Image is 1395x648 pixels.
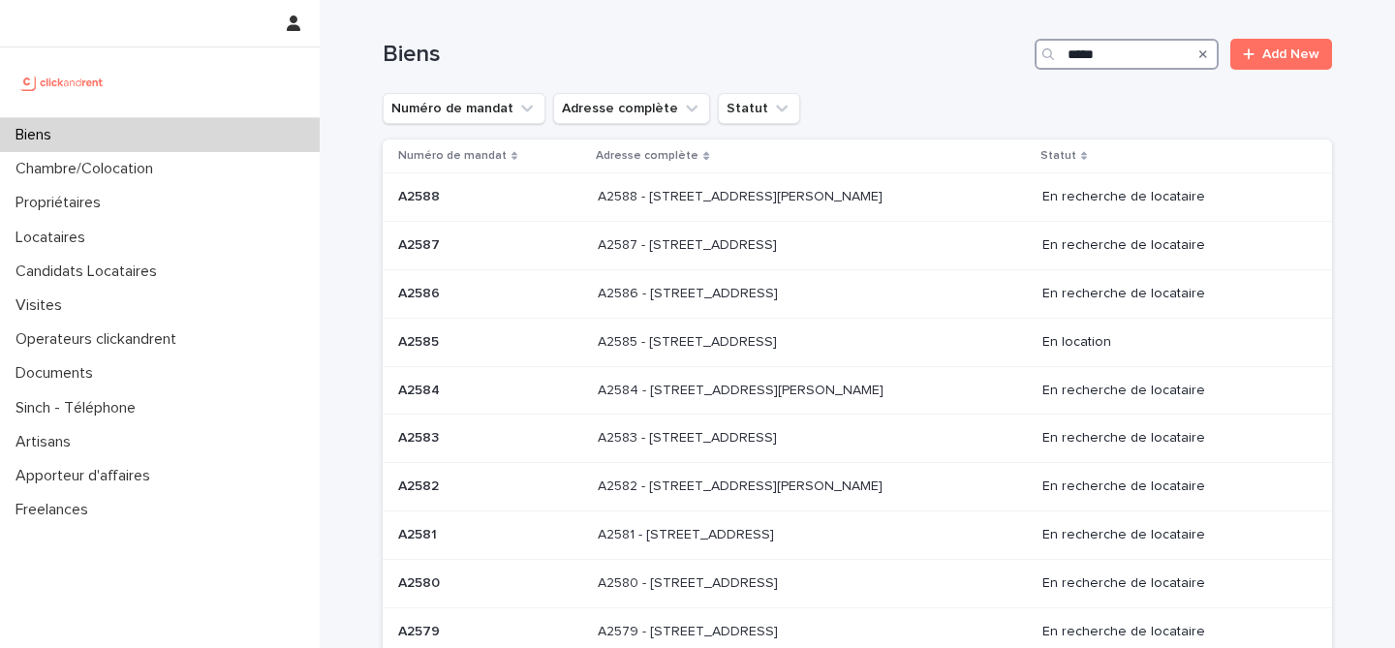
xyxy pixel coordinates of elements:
p: En recherche de locataire [1042,478,1301,495]
p: En location [1042,334,1301,351]
p: Locataires [8,229,101,247]
p: Biens [8,126,67,144]
p: A2581 [398,523,441,543]
p: Sinch - Téléphone [8,399,151,417]
p: Numéro de mandat [398,145,507,167]
p: A2579 - [STREET_ADDRESS] [598,620,782,640]
p: A2587 - [STREET_ADDRESS] [598,233,781,254]
button: Statut [718,93,800,124]
p: A2580 - [STREET_ADDRESS] [598,571,782,592]
tr: A2587A2587 A2587 - [STREET_ADDRESS]A2587 - [STREET_ADDRESS] En recherche de locataire [383,222,1332,270]
p: En recherche de locataire [1042,383,1301,399]
tr: A2584A2584 A2584 - [STREET_ADDRESS][PERSON_NAME]A2584 - [STREET_ADDRESS][PERSON_NAME] En recherch... [383,366,1332,415]
p: Documents [8,364,108,383]
p: A2588 [398,185,444,205]
p: Propriétaires [8,194,116,212]
p: Visites [8,296,77,315]
h1: Biens [383,41,1027,69]
p: En recherche de locataire [1042,286,1301,302]
p: En recherche de locataire [1042,430,1301,447]
button: Numéro de mandat [383,93,545,124]
img: UCB0brd3T0yccxBKYDjQ [15,63,109,102]
p: En recherche de locataire [1042,527,1301,543]
tr: A2583A2583 A2583 - [STREET_ADDRESS]A2583 - [STREET_ADDRESS] En recherche de locataire [383,415,1332,463]
p: Artisans [8,433,86,451]
p: A2586 [398,282,444,302]
tr: A2586A2586 A2586 - [STREET_ADDRESS]A2586 - [STREET_ADDRESS] En recherche de locataire [383,269,1332,318]
tr: A2585A2585 A2585 - [STREET_ADDRESS]A2585 - [STREET_ADDRESS] En location [383,318,1332,366]
p: A2588 - [STREET_ADDRESS][PERSON_NAME] [598,185,886,205]
p: A2585 - [STREET_ADDRESS] [598,330,781,351]
p: Freelances [8,501,104,519]
p: A2587 [398,233,444,254]
p: A2585 [398,330,443,351]
p: A2584 - 79 Avenue du Général de Gaulle, Champigny sur Marne 94500 [598,379,887,399]
tr: A2581A2581 A2581 - [STREET_ADDRESS]A2581 - [STREET_ADDRESS] En recherche de locataire [383,510,1332,559]
p: A2584 [398,379,444,399]
button: Adresse complète [553,93,710,124]
p: A2579 [398,620,444,640]
span: Add New [1262,47,1319,61]
input: Search [1035,39,1219,70]
p: A2582 - 12 avenue Charles VII, Saint-Maur-des-Fossés 94100 [598,475,886,495]
p: Apporteur d'affaires [8,467,166,485]
p: En recherche de locataire [1042,189,1301,205]
p: A2583 [398,426,443,447]
p: En recherche de locataire [1042,575,1301,592]
p: Operateurs clickandrent [8,330,192,349]
p: A2581 - [STREET_ADDRESS] [598,523,778,543]
p: A2582 [398,475,443,495]
p: Chambre/Colocation [8,160,169,178]
a: Add New [1230,39,1332,70]
p: En recherche de locataire [1042,624,1301,640]
p: A2586 - [STREET_ADDRESS] [598,282,782,302]
p: A2583 - 79 Avenue du Général de Gaulle, Champigny sur Marne 94500 [598,426,781,447]
p: A2580 [398,571,444,592]
p: Statut [1040,145,1076,167]
tr: A2588A2588 A2588 - [STREET_ADDRESS][PERSON_NAME]A2588 - [STREET_ADDRESS][PERSON_NAME] En recherch... [383,173,1332,222]
p: En recherche de locataire [1042,237,1301,254]
p: Candidats Locataires [8,262,172,281]
tr: A2580A2580 A2580 - [STREET_ADDRESS]A2580 - [STREET_ADDRESS] En recherche de locataire [383,559,1332,607]
tr: A2582A2582 A2582 - [STREET_ADDRESS][PERSON_NAME]A2582 - [STREET_ADDRESS][PERSON_NAME] En recherch... [383,463,1332,511]
p: Adresse complète [596,145,698,167]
